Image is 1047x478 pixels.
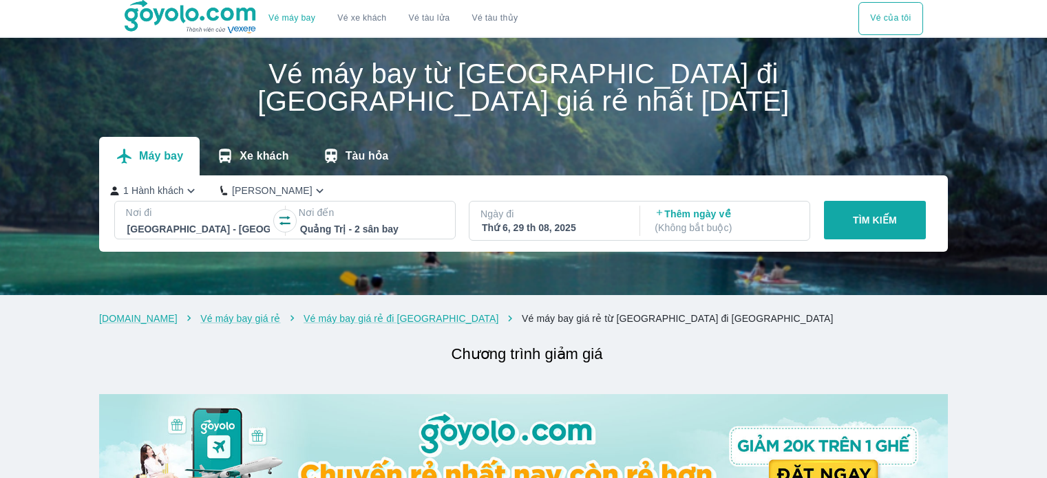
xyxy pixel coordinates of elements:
a: Vé máy bay giá rẻ đi [GEOGRAPHIC_DATA] [304,313,498,324]
p: Xe khách [240,149,288,163]
a: Vé tàu lửa [398,2,461,35]
p: Tàu hỏa [346,149,389,163]
p: 1 Hành khách [123,184,184,197]
div: choose transportation mode [257,2,529,35]
h2: Chương trình giảm giá [106,342,948,367]
p: Nơi đến [299,206,444,219]
p: [PERSON_NAME] [232,184,313,197]
a: Vé máy bay [268,13,315,23]
button: Vé của tôi [858,2,922,35]
div: Thứ 6, 29 th 08, 2025 [482,221,624,235]
button: 1 Hành khách [110,184,198,198]
p: Máy bay [139,149,183,163]
a: Vé xe khách [337,13,386,23]
a: Vé máy bay giá rẻ [200,313,280,324]
p: Ngày đi [480,207,626,221]
button: TÌM KIẾM [824,201,927,239]
button: Vé tàu thủy [461,2,529,35]
p: Thêm ngày về [655,207,797,235]
div: transportation tabs [99,137,405,175]
p: Nơi đi [126,206,271,219]
h1: Vé máy bay từ [GEOGRAPHIC_DATA] đi [GEOGRAPHIC_DATA] giá rẻ nhất [DATE] [99,60,948,115]
nav: breadcrumb [99,312,948,325]
button: [PERSON_NAME] [220,184,327,198]
a: [DOMAIN_NAME] [99,313,178,324]
p: ( Không bắt buộc ) [655,221,797,235]
a: Vé máy bay giá rẻ từ [GEOGRAPHIC_DATA] đi [GEOGRAPHIC_DATA] [522,313,834,324]
div: choose transportation mode [858,2,922,35]
p: TÌM KIẾM [853,213,897,227]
